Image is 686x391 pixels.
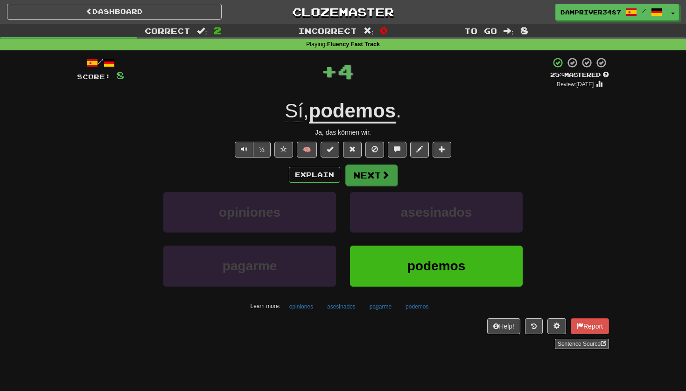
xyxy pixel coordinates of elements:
[223,259,277,273] span: pagarme
[251,303,280,309] small: Learn more:
[116,69,124,81] span: 8
[350,246,523,286] button: podemos
[410,142,429,158] button: Edit sentence (alt+d)
[464,26,497,35] span: To go
[77,57,124,69] div: /
[380,25,388,36] span: 0
[285,100,308,122] span: ,
[327,41,380,48] strong: Fluency Fast Track
[289,167,340,183] button: Explain
[337,59,354,82] span: 4
[321,142,339,158] button: Set this sentence to 100% Mastered (alt+m)
[388,142,406,158] button: Discuss sentence (alt+u)
[365,142,384,158] button: Ignore sentence (alt+i)
[350,192,523,233] button: asesinados
[298,26,357,35] span: Incorrect
[400,300,434,314] button: podemos
[642,7,646,14] span: /
[285,100,303,122] span: Sí
[7,4,222,20] a: Dashboard
[321,57,337,85] span: +
[555,339,609,349] a: Sentence Source
[550,71,609,79] div: Mastered
[525,318,543,334] button: Round history (alt+y)
[253,142,271,158] button: ½
[163,192,336,233] button: opiniones
[343,142,362,158] button: Reset to 0% Mastered (alt+r)
[163,246,336,286] button: pagarme
[145,26,190,35] span: Correct
[233,142,271,158] div: Text-to-speech controls
[77,73,111,81] span: Score:
[401,205,472,220] span: asesinados
[550,71,564,78] span: 25 %
[407,259,465,273] span: podemos
[322,300,361,314] button: asesinados
[560,8,621,16] span: DampRiver3487
[345,165,398,186] button: Next
[297,142,317,158] button: 🧠
[309,100,396,123] u: podemos
[219,205,280,220] span: opiniones
[520,25,528,36] span: 8
[364,300,397,314] button: pagarme
[557,81,594,88] small: Review: [DATE]
[274,142,293,158] button: Favorite sentence (alt+f)
[555,4,667,21] a: DampRiver3487 /
[504,27,514,35] span: :
[214,25,222,36] span: 2
[77,128,609,137] div: Ja, das können wir.
[487,318,520,334] button: Help!
[197,27,207,35] span: :
[284,300,318,314] button: opiniones
[433,142,451,158] button: Add to collection (alt+a)
[236,4,450,20] a: Clozemaster
[235,142,253,158] button: Play sentence audio (ctl+space)
[396,100,401,122] span: .
[571,318,609,334] button: Report
[364,27,374,35] span: :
